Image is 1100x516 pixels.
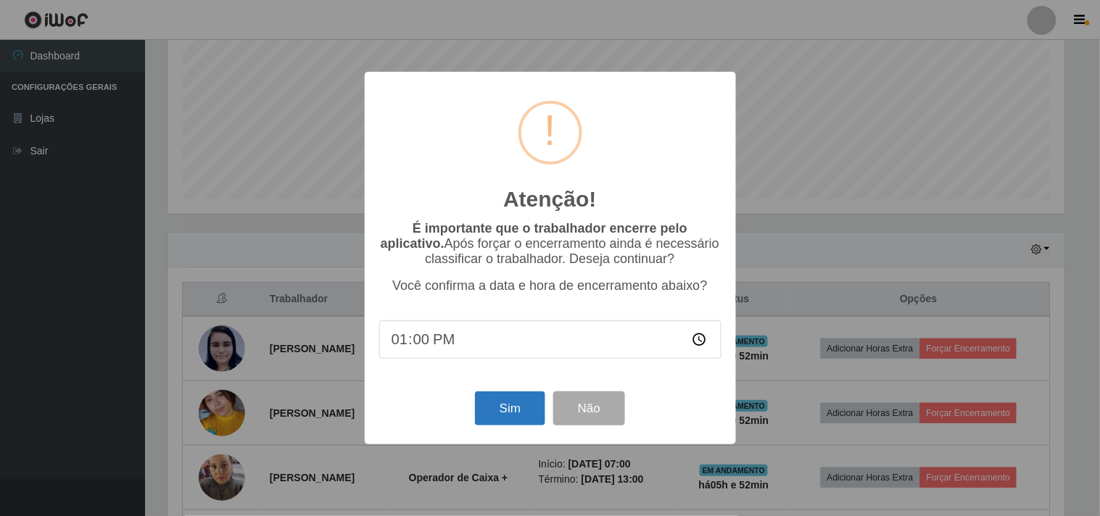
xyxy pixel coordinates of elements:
p: Você confirma a data e hora de encerramento abaixo? [379,278,721,294]
b: É importante que o trabalhador encerre pelo aplicativo. [381,221,687,251]
button: Não [553,391,625,425]
p: Após forçar o encerramento ainda é necessário classificar o trabalhador. Deseja continuar? [379,221,721,267]
button: Sim [475,391,545,425]
h2: Atenção! [503,186,596,212]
